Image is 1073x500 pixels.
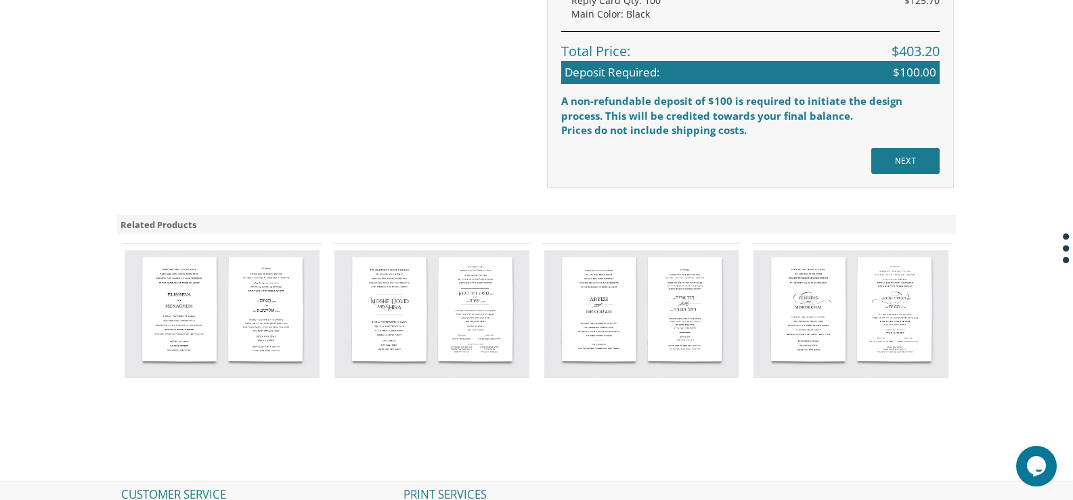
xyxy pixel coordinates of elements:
[893,64,936,81] span: $100.00
[561,94,940,123] div: A non-refundable deposit of $100 is required to initiate the design process. This will be credite...
[334,250,529,378] img: Wedding Invitation Style 3
[1016,446,1059,486] iframe: chat widget
[753,250,948,378] img: Wedding Invitation Style 14
[561,61,940,84] div: Deposit Required:
[871,148,940,174] input: NEXT
[892,42,940,62] span: $403.20
[117,215,957,235] div: Related Products
[571,7,940,21] div: Main Color: Black
[125,250,320,378] img: Wedding Invitation Style 2
[561,31,940,62] div: Total Price:
[561,123,940,137] div: Prices do not include shipping costs.
[544,250,739,378] img: Wedding Invitation Style 12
